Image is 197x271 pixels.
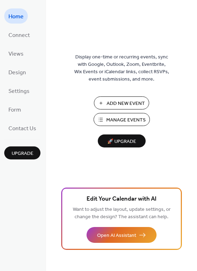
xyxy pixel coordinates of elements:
[8,123,36,134] span: Contact Us
[87,227,157,243] button: Open AI Assistant
[97,232,136,239] span: Open AI Assistant
[4,27,34,42] a: Connect
[8,49,24,59] span: Views
[4,8,28,24] a: Home
[107,100,145,107] span: Add New Event
[87,194,157,204] span: Edit Your Calendar with AI
[8,105,21,115] span: Form
[4,146,40,159] button: Upgrade
[8,67,26,78] span: Design
[8,30,30,41] span: Connect
[94,96,149,109] button: Add New Event
[4,120,40,135] a: Contact Us
[4,46,28,61] a: Views
[8,11,24,22] span: Home
[4,64,30,80] a: Design
[106,116,146,124] span: Manage Events
[98,134,146,147] button: 🚀 Upgrade
[74,53,169,83] span: Display one-time or recurring events, sync with Google, Outlook, Zoom, Eventbrite, Wix Events or ...
[102,137,141,146] span: 🚀 Upgrade
[73,205,171,222] span: Want to adjust the layout, update settings, or change the design? The assistant can help.
[4,83,34,98] a: Settings
[8,86,30,97] span: Settings
[12,150,33,157] span: Upgrade
[94,113,150,126] button: Manage Events
[4,102,25,117] a: Form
